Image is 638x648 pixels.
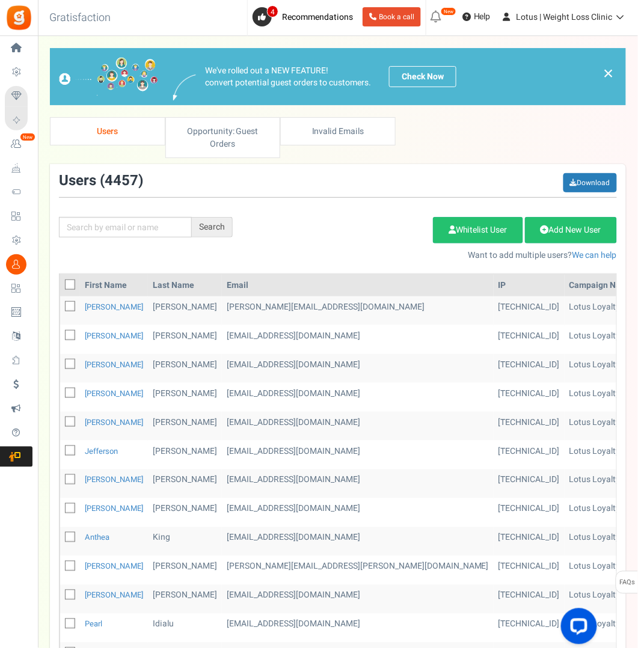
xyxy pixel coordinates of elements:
[222,354,494,383] td: customer
[494,325,565,354] td: [TECHNICAL_ID]
[494,469,565,498] td: [TECHNICAL_ID]
[619,572,636,595] span: FAQs
[222,275,494,296] th: Email
[572,249,617,261] a: We can help
[85,417,143,428] a: [PERSON_NAME]
[253,7,358,26] a: 4 Recommendations
[525,217,617,243] a: Add New User
[494,498,565,527] td: [TECHNICAL_ID]
[85,359,143,370] a: [PERSON_NAME]
[85,590,143,601] a: [PERSON_NAME]
[251,249,617,261] p: Want to add multiple users?
[85,503,143,515] a: [PERSON_NAME]
[50,117,165,145] a: Users
[494,441,565,469] td: [TECHNICAL_ID]
[85,388,143,399] a: [PERSON_NAME]
[148,469,222,498] td: [PERSON_NAME]
[222,441,494,469] td: customer
[148,498,222,527] td: [PERSON_NAME]
[494,614,565,643] td: [TECHNICAL_ID]
[222,296,494,325] td: lotus_employee
[494,354,565,383] td: [TECHNICAL_ID]
[494,383,565,412] td: [TECHNICAL_ID]
[494,527,565,556] td: [TECHNICAL_ID]
[148,556,222,585] td: [PERSON_NAME]
[59,173,143,189] h3: Users ( )
[280,117,396,145] a: Invalid Emails
[5,134,32,154] a: New
[59,217,192,237] input: Search by email or name
[105,170,138,191] span: 4457
[85,532,109,543] a: Anthea
[603,66,614,81] a: ×
[148,325,222,354] td: [PERSON_NAME]
[173,75,196,100] img: images
[471,11,491,23] span: Help
[148,383,222,412] td: [PERSON_NAME]
[441,7,456,16] em: New
[222,585,494,614] td: customer
[148,614,222,643] td: Idialu
[494,296,565,325] td: [TECHNICAL_ID]
[222,383,494,412] td: customer
[85,561,143,572] a: [PERSON_NAME]
[85,330,143,341] a: [PERSON_NAME]
[165,117,281,158] a: Opportunity: Guest Orders
[148,585,222,614] td: [PERSON_NAME]
[389,66,456,87] a: Check Now
[222,614,494,643] td: customer
[494,585,565,614] td: [TECHNICAL_ID]
[458,7,495,26] a: Help
[148,354,222,383] td: [PERSON_NAME]
[85,619,102,630] a: Pearl
[494,412,565,441] td: [TECHNICAL_ID]
[517,11,613,23] span: Lotus | Weight Loss Clinic
[222,556,494,585] td: customer
[5,4,32,31] img: Gratisfaction
[222,498,494,527] td: customer
[282,11,353,23] span: Recommendations
[20,133,35,141] em: New
[148,296,222,325] td: [PERSON_NAME]
[85,445,118,457] a: Jefferson
[267,5,278,17] span: 4
[563,173,617,192] a: Download
[433,217,523,243] a: Whitelist User
[494,275,565,296] th: IP
[59,57,158,96] img: images
[494,556,565,585] td: [TECHNICAL_ID]
[222,325,494,354] td: [EMAIL_ADDRESS][DOMAIN_NAME]
[222,527,494,556] td: customer
[205,65,371,89] p: We've rolled out a NEW FEATURE! convert potential guest orders to customers.
[148,527,222,556] td: King
[148,412,222,441] td: [PERSON_NAME]
[148,441,222,469] td: [PERSON_NAME]
[85,474,143,486] a: [PERSON_NAME]
[363,7,421,26] a: Book a call
[85,301,143,313] a: [PERSON_NAME]
[36,6,124,30] h3: Gratisfaction
[192,217,233,237] div: Search
[222,412,494,441] td: customer
[222,469,494,498] td: customer
[148,275,222,296] th: Last Name
[80,275,148,296] th: First Name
